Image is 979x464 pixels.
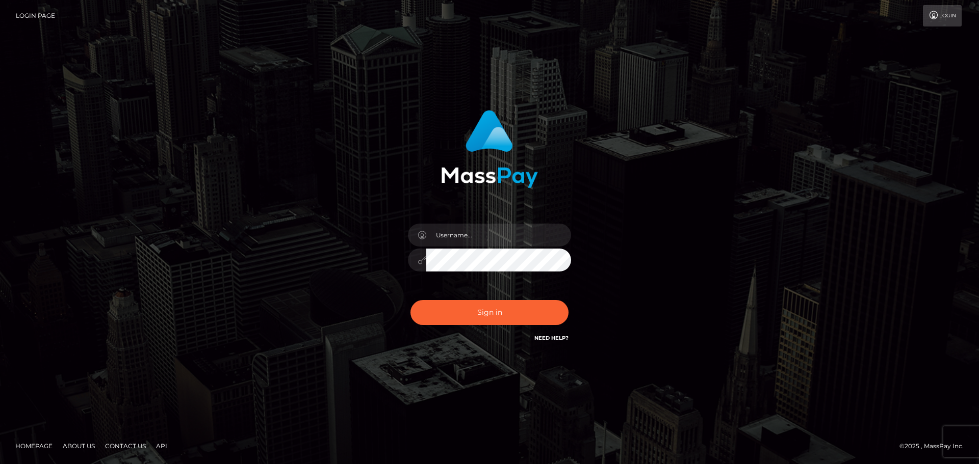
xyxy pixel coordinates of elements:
a: Contact Us [101,438,150,454]
img: MassPay Login [441,110,538,188]
div: © 2025 , MassPay Inc. [899,441,971,452]
input: Username... [426,224,571,247]
a: Login Page [16,5,55,26]
a: Need Help? [534,335,569,341]
a: API [152,438,171,454]
button: Sign in [410,300,569,325]
a: About Us [59,438,99,454]
a: Homepage [11,438,57,454]
a: Login [923,5,962,26]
